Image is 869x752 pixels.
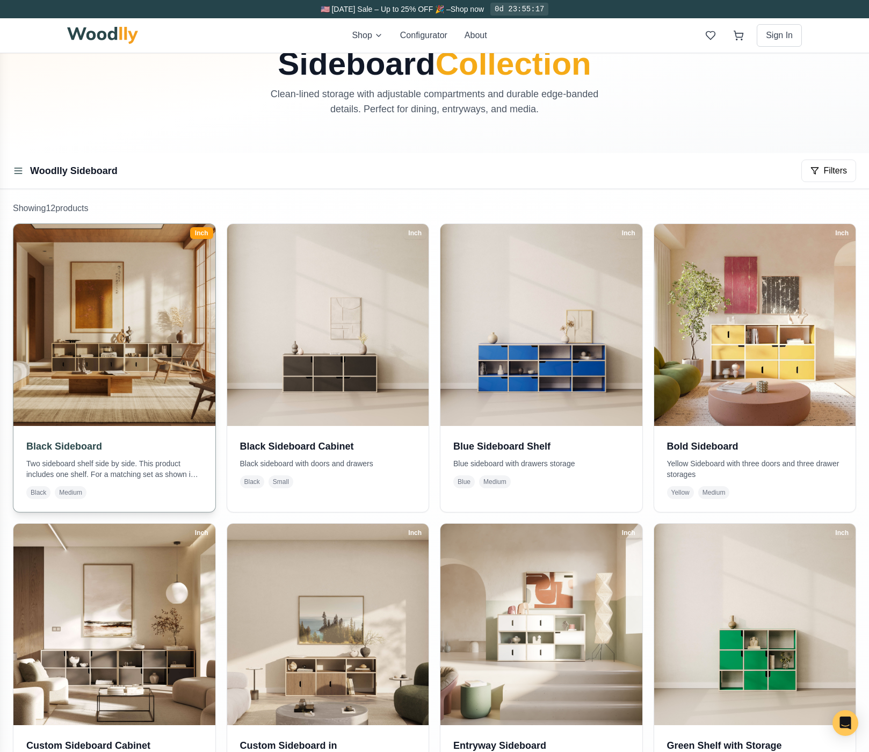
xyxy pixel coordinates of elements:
[26,439,202,454] h3: Black Sideboard
[194,48,675,80] h1: Sideboard
[436,46,591,82] span: Collection
[654,524,856,726] img: Green Shelf with Storage
[490,3,548,16] div: 0d 23:55:17
[240,458,416,469] p: Black sideboard with doors and drawers
[479,475,511,488] span: Medium
[830,527,853,539] div: Inch
[757,24,802,47] button: Sign In
[617,527,640,539] div: Inch
[451,5,484,13] a: Shop now
[13,202,856,215] p: Showing 12 product s
[403,227,426,239] div: Inch
[667,486,694,499] span: Yellow
[254,86,615,117] p: Clean-lined storage with adjustable compartments and durable edge-banded details. Perfect for din...
[667,458,843,480] p: Yellow Sideboard with three doors and three drawer storages
[453,439,629,454] h3: Blue Sideboard Shelf
[453,475,475,488] span: Blue
[352,29,382,42] button: Shop
[55,486,86,499] span: Medium
[440,524,642,726] img: Entryway Sideboard
[269,475,293,488] span: Small
[240,475,264,488] span: Black
[26,486,50,499] span: Black
[240,439,416,454] h3: Black Sideboard Cabinet
[403,527,426,539] div: Inch
[830,227,853,239] div: Inch
[617,227,640,239] div: Inch
[453,458,629,469] p: Blue sideboard with drawers storage
[440,224,642,426] img: Blue Sideboard Shelf
[667,439,843,454] h3: Bold Sideboard
[190,527,213,539] div: Inch
[698,486,730,499] span: Medium
[227,524,429,726] img: Custom Sideboard in Walnut
[321,5,451,13] span: 🇺🇸 [DATE] Sale – Up to 25% OFF 🎉 –
[654,224,856,426] img: Bold Sideboard
[801,160,856,182] button: Filters
[832,710,858,736] div: Open Intercom Messenger
[26,458,202,480] p: Two sideboard shelf side by side. This product includes one shelf. For a matching set as shown in...
[30,165,118,176] a: Woodlly Sideboard
[190,227,213,239] div: Inch
[465,29,487,42] button: About
[67,27,138,44] img: Woodlly
[400,29,447,42] button: Configurator
[9,219,220,431] img: Black Sideboard
[823,164,847,177] span: Filters
[13,524,215,726] img: Custom Sideboard Cabinet
[227,224,429,426] img: Black Sideboard Cabinet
